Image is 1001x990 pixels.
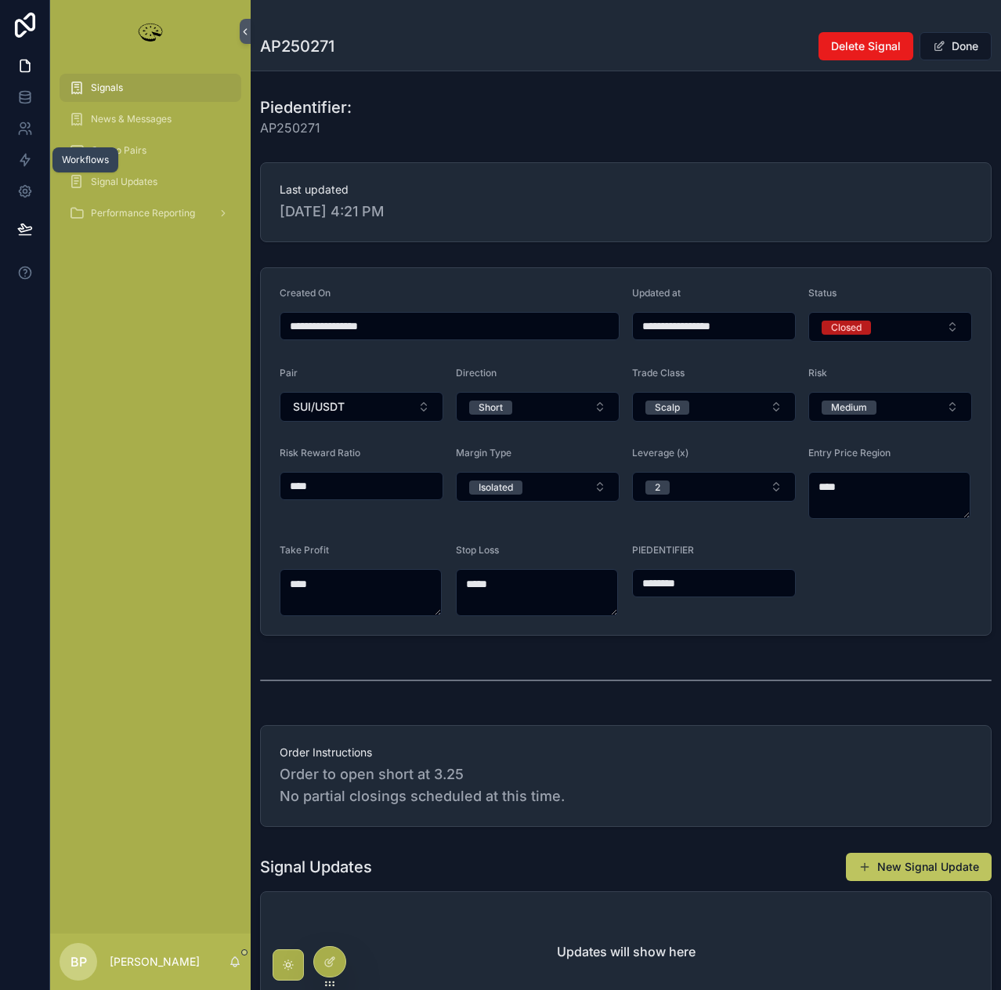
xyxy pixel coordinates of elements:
span: Stop Loss [456,544,499,556]
p: [PERSON_NAME] [110,954,200,970]
span: BP [70,952,87,971]
button: Delete Signal [819,32,913,60]
span: Order to open short at 3.25 No partial closings scheduled at this time. [280,763,972,807]
a: Crypto Pairs [60,136,241,165]
span: Risk [808,367,827,379]
span: Direction [456,367,497,379]
span: Delete Signal [831,38,901,54]
span: SUI/USDT [293,399,345,415]
span: Trade Class [632,367,685,379]
button: Select Button [808,312,972,342]
span: Pair [280,367,298,379]
div: 2 [655,480,660,495]
a: Signals [60,74,241,102]
h1: Piedentifier: [260,96,352,118]
span: Entry Price Region [808,447,891,459]
h1: Signal Updates [260,856,372,878]
div: Isolated [479,480,513,495]
button: New Signal Update [846,853,992,881]
button: Done [920,32,992,60]
span: [DATE] 4:21 PM [280,201,972,223]
div: scrollable content [50,63,251,248]
span: Leverage (x) [632,447,688,459]
button: Select Button [456,472,620,502]
button: Select Button [280,392,443,422]
div: Medium [831,401,867,415]
h2: Updates will show here [557,942,696,961]
span: Order Instructions [280,745,972,760]
div: Workflows [62,154,109,166]
h1: AP250271 [260,35,334,57]
button: Select Button [808,392,972,422]
img: App logo [135,19,166,44]
span: Last updated [280,182,972,198]
span: Risk Reward Ratio [280,447,360,459]
span: Take Profit [280,544,329,556]
span: PIEDENTIFIER [632,544,694,556]
a: Signal Updates [60,168,241,196]
span: Updated at [632,287,681,299]
span: AP250271 [260,118,352,137]
span: Signal Updates [91,176,157,188]
button: Select Button [632,392,796,422]
a: Performance Reporting [60,199,241,227]
span: Margin Type [456,447,511,459]
button: Select Button [456,392,620,422]
div: Short [479,401,503,415]
span: News & Messages [91,113,172,125]
span: Crypto Pairs [91,144,146,157]
div: Closed [831,321,862,335]
a: News & Messages [60,105,241,133]
div: Scalp [655,401,680,415]
span: Signals [91,82,123,94]
span: Performance Reporting [91,207,195,219]
span: Status [808,287,837,299]
button: Select Button [632,472,796,502]
span: Created On [280,287,331,299]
